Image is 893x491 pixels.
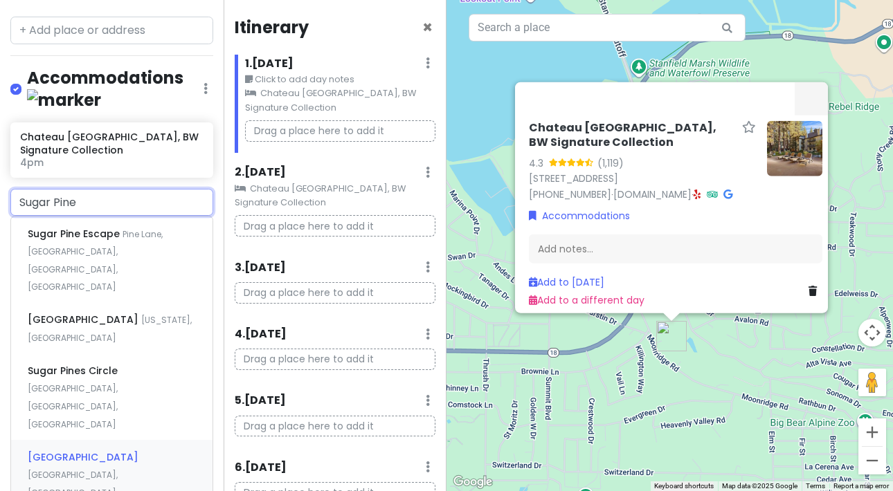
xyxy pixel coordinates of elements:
[529,293,644,307] a: Add to a different day
[245,57,294,71] h6: 1 . [DATE]
[245,120,436,142] p: Drag a place here to add it
[27,67,204,111] h4: Accommodations
[529,155,549,170] div: 4.3
[28,314,192,344] span: [US_STATE], [GEOGRAPHIC_DATA]
[422,16,433,39] span: Close itinerary
[529,121,737,150] h6: Chateau [GEOGRAPHIC_DATA], BW Signature Collection
[469,14,746,41] input: Search a place
[723,189,732,198] i: Google Maps
[10,189,213,216] input: + Add place or address
[235,416,436,437] p: Drag a place here to add it
[20,131,203,156] h6: Chateau [GEOGRAPHIC_DATA], BW Signature Collection
[28,450,138,464] span: [GEOGRAPHIC_DATA]
[27,89,101,111] img: marker
[28,364,118,378] span: Sugar Pines Circle
[235,461,287,475] h6: 6 . [DATE]
[858,319,886,346] button: Map camera controls
[529,275,604,288] a: Add to [DATE]
[613,187,692,201] a: [DOMAIN_NAME]
[833,482,889,490] a: Report a map error
[10,17,213,44] input: + Add place or address
[450,473,496,491] img: Google
[450,473,496,491] a: Open this area in Google Maps (opens a new window)
[858,447,886,474] button: Zoom out
[235,327,287,342] h6: 4 . [DATE]
[235,215,436,237] p: Drag a place here to add it
[742,121,756,136] a: Star place
[529,172,618,185] a: [STREET_ADDRESS]
[28,227,123,241] span: Sugar Pine Escape
[235,282,436,304] p: Drag a place here to add it
[767,121,822,176] img: Picture of the place
[529,187,611,201] a: [PHONE_NUMBER]
[235,349,436,370] p: Drag a place here to add it
[858,369,886,396] button: Drag Pegman onto the map to open Street View
[245,73,436,86] small: Click to add day notes
[809,283,822,298] a: Delete place
[795,82,828,115] button: Close
[28,382,118,429] span: [GEOGRAPHIC_DATA], [GEOGRAPHIC_DATA], [GEOGRAPHIC_DATA]
[654,481,714,491] button: Keyboard shortcuts
[235,182,436,210] small: Chateau [GEOGRAPHIC_DATA], BW Signature Collection
[28,313,141,326] span: [GEOGRAPHIC_DATA]
[20,156,44,169] span: 4pm
[235,165,286,180] h6: 2 . [DATE]
[858,418,886,446] button: Zoom in
[656,321,687,351] div: Chateau Big Bear Boutique Hotel, BW Signature Collection
[722,482,797,490] span: Map data ©2025 Google
[597,155,624,170] div: (1,119)
[245,86,436,115] small: Chateau [GEOGRAPHIC_DATA], BW Signature Collection
[806,482,825,490] a: Terms
[529,207,630,223] a: Accommodations
[235,17,309,38] h4: Itinerary
[529,234,822,263] div: Add notes...
[422,19,433,36] button: Close
[235,261,286,275] h6: 3 . [DATE]
[707,189,718,198] i: Tripadvisor
[529,121,756,203] div: · ·
[235,393,286,408] h6: 5 . [DATE]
